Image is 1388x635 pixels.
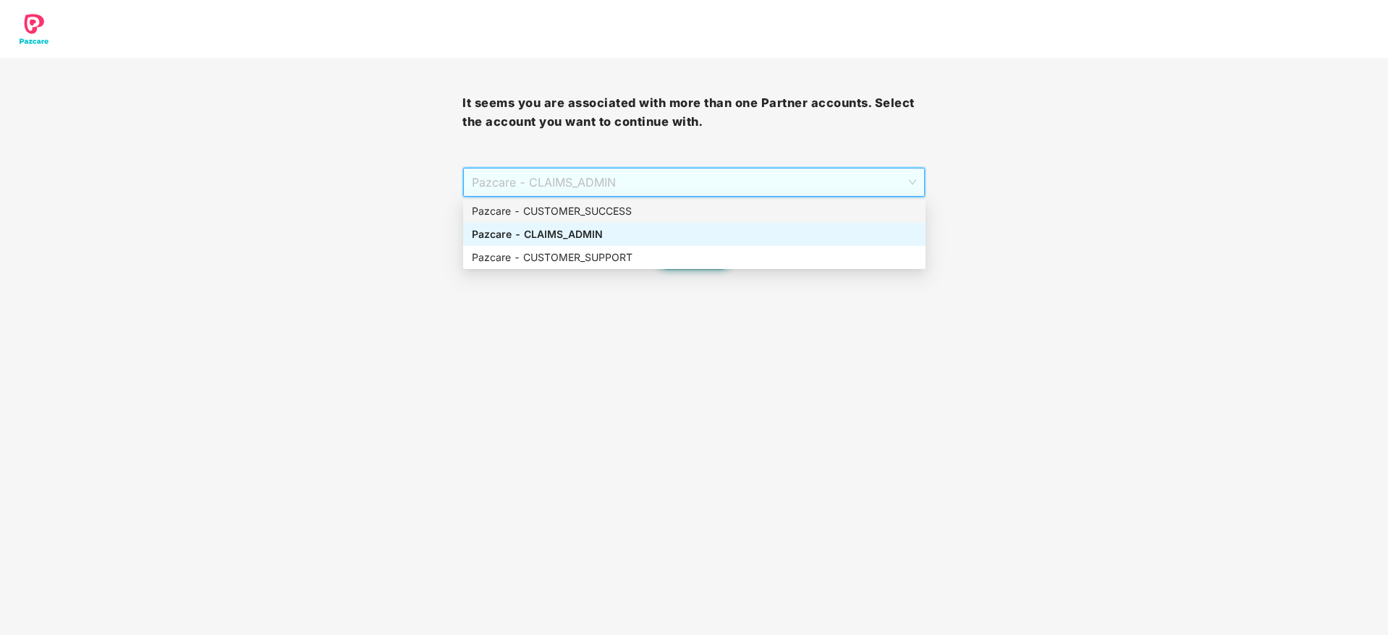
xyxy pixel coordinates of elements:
[472,169,915,196] span: Pazcare - CLAIMS_ADMIN
[472,203,917,219] div: Pazcare - CUSTOMER_SUCCESS
[472,250,917,265] div: Pazcare - CUSTOMER_SUPPORT
[463,246,926,269] div: Pazcare - CUSTOMER_SUPPORT
[472,226,917,242] div: Pazcare - CLAIMS_ADMIN
[463,223,926,246] div: Pazcare - CLAIMS_ADMIN
[462,94,925,131] h3: It seems you are associated with more than one Partner accounts. Select the account you want to c...
[463,200,926,223] div: Pazcare - CUSTOMER_SUCCESS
